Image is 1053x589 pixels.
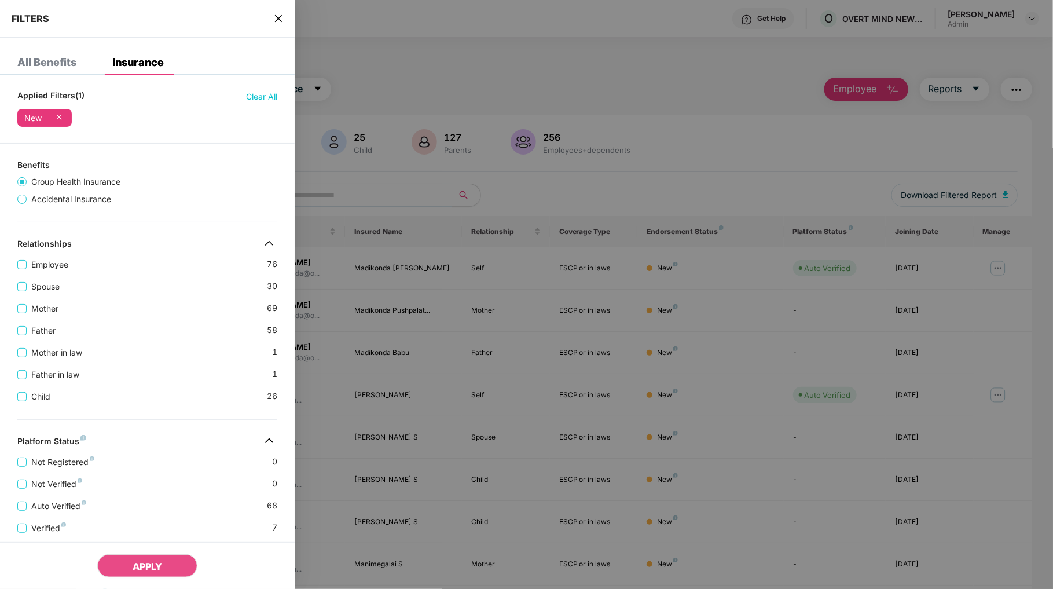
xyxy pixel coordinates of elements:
[267,499,277,513] span: 68
[27,500,91,513] span: Auto Verified
[80,435,86,441] img: svg+xml;base64,PHN2ZyB4bWxucz0iaHR0cDovL3d3dy53My5vcmcvMjAwMC9zdmciIHdpZHRoPSI4IiBoZWlnaHQ9IjgiIH...
[133,561,162,572] span: APPLY
[267,258,277,271] span: 76
[27,324,60,337] span: Father
[97,554,197,577] button: APPLY
[27,302,63,315] span: Mother
[17,90,85,103] span: Applied Filters(1)
[274,13,283,24] span: close
[272,455,277,469] span: 0
[27,346,87,359] span: Mother in law
[24,114,42,123] div: New
[27,280,64,293] span: Spouse
[90,456,94,461] img: svg+xml;base64,PHN2ZyB4bWxucz0iaHR0cDovL3d3dy53My5vcmcvMjAwMC9zdmciIHdpZHRoPSI4IiBoZWlnaHQ9IjgiIH...
[267,390,277,403] span: 26
[267,302,277,315] span: 69
[260,431,278,450] img: svg+xml;base64,PHN2ZyB4bWxucz0iaHR0cDovL3d3dy53My5vcmcvMjAwMC9zdmciIHdpZHRoPSIzMiIgaGVpZ2h0PSIzMi...
[272,368,277,381] span: 1
[17,57,76,68] div: All Benefits
[27,478,87,491] span: Not Verified
[267,280,277,293] span: 30
[272,521,277,535] span: 7
[27,390,55,403] span: Child
[61,522,66,527] img: svg+xml;base64,PHN2ZyB4bWxucz0iaHR0cDovL3d3dy53My5vcmcvMjAwMC9zdmciIHdpZHRoPSI4IiBoZWlnaHQ9IjgiIH...
[260,234,278,253] img: svg+xml;base64,PHN2ZyB4bWxucz0iaHR0cDovL3d3dy53My5vcmcvMjAwMC9zdmciIHdpZHRoPSIzMiIgaGVpZ2h0PSIzMi...
[27,368,84,381] span: Father in law
[12,13,49,24] span: FILTERS
[78,478,82,483] img: svg+xml;base64,PHN2ZyB4bWxucz0iaHR0cDovL3d3dy53My5vcmcvMjAwMC9zdmciIHdpZHRoPSI4IiBoZWlnaHQ9IjgiIH...
[246,90,277,103] span: Clear All
[17,239,72,253] div: Relationships
[112,57,164,68] div: Insurance
[267,324,277,337] span: 58
[17,436,86,450] div: Platform Status
[27,258,73,271] span: Employee
[82,500,86,505] img: svg+xml;base64,PHN2ZyB4bWxucz0iaHR0cDovL3d3dy53My5vcmcvMjAwMC9zdmciIHdpZHRoPSI4IiBoZWlnaHQ9IjgiIH...
[27,175,125,188] span: Group Health Insurance
[27,456,99,469] span: Not Registered
[272,346,277,359] span: 1
[27,193,116,206] span: Accidental Insurance
[272,477,277,491] span: 0
[27,522,71,535] span: Verified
